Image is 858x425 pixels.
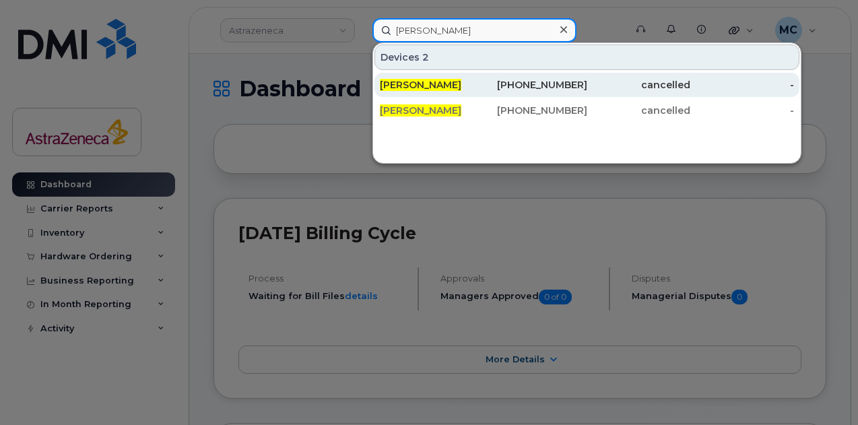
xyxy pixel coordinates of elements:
[374,98,799,123] a: [PERSON_NAME][PHONE_NUMBER]cancelled-
[374,73,799,97] a: [PERSON_NAME][PHONE_NUMBER]cancelled-
[587,78,691,92] div: cancelled
[587,104,691,117] div: cancelled
[484,104,587,117] div: [PHONE_NUMBER]
[690,104,794,117] div: -
[690,78,794,92] div: -
[422,51,429,64] span: 2
[380,104,461,117] span: [PERSON_NAME]
[374,44,799,70] div: Devices
[380,79,461,91] span: [PERSON_NAME]
[484,78,587,92] div: [PHONE_NUMBER]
